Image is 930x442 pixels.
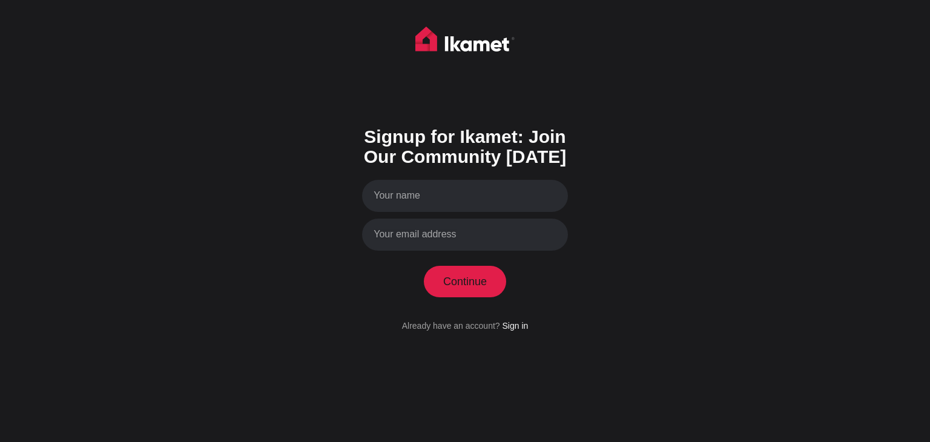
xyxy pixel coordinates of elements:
input: Your name [362,180,568,212]
button: Continue [424,266,507,297]
a: Sign in [502,321,528,331]
span: Already have an account? [402,321,500,331]
img: Ikamet home [415,27,515,57]
h1: Signup for Ikamet: Join Our Community [DATE] [362,127,568,167]
input: Your email address [362,219,568,251]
